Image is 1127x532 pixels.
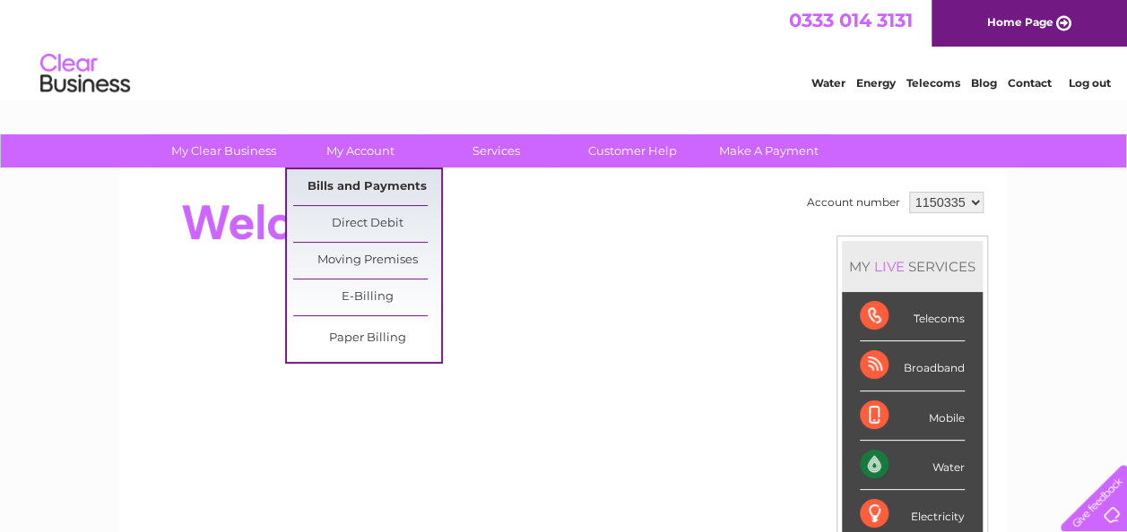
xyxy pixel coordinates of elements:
a: Water [811,76,845,90]
div: Telecoms [860,292,965,341]
a: Moving Premises [293,243,441,279]
td: Account number [802,187,905,218]
a: Customer Help [559,134,707,167]
a: Energy [856,76,896,90]
div: Mobile [860,391,965,441]
div: Water [860,441,965,490]
div: MY SERVICES [842,241,983,292]
div: Clear Business is a trading name of Verastar Limited (registered in [GEOGRAPHIC_DATA] No. 3667643... [141,10,988,87]
a: Make A Payment [695,134,843,167]
div: LIVE [871,258,908,275]
a: Bills and Payments [293,169,441,205]
a: Log out [1068,76,1110,90]
div: Broadband [860,341,965,390]
a: Services [422,134,570,167]
a: My Clear Business [150,134,298,167]
img: logo.png [39,47,131,101]
a: Paper Billing [293,321,441,356]
a: My Account [286,134,434,167]
a: Telecoms [906,76,960,90]
a: Blog [971,76,997,90]
a: E-Billing [293,279,441,315]
a: 0333 014 3131 [789,9,913,31]
a: Direct Debit [293,206,441,242]
a: Contact [1008,76,1052,90]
